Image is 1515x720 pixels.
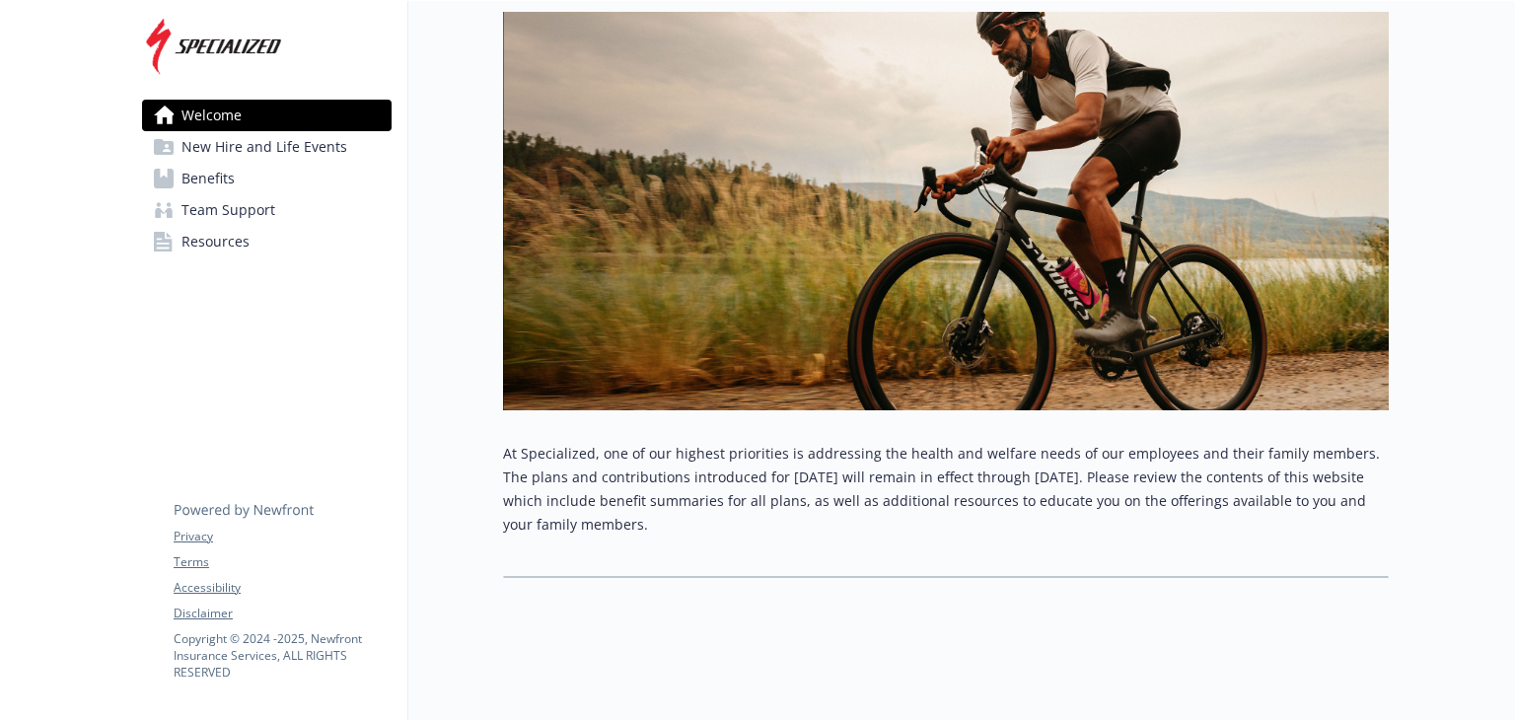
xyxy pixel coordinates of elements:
[174,579,391,597] a: Accessibility
[181,163,235,194] span: Benefits
[142,131,392,163] a: New Hire and Life Events
[174,553,391,571] a: Terms
[174,630,391,681] p: Copyright © 2024 - 2025 , Newfront Insurance Services, ALL RIGHTS RESERVED
[142,163,392,194] a: Benefits
[181,194,275,226] span: Team Support
[142,100,392,131] a: Welcome
[142,194,392,226] a: Team Support
[181,226,250,257] span: Resources
[503,12,1389,410] img: overview page banner
[503,442,1389,537] p: At Specialized, one of our highest priorities is addressing the health and welfare needs of our e...
[174,528,391,545] a: Privacy
[142,226,392,257] a: Resources
[181,131,347,163] span: New Hire and Life Events
[181,100,242,131] span: Welcome
[174,605,391,622] a: Disclaimer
